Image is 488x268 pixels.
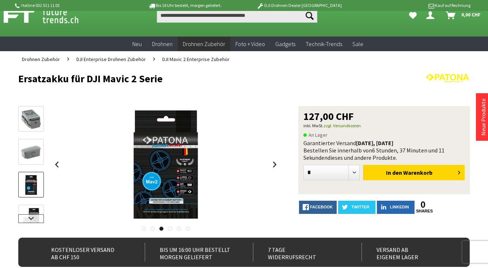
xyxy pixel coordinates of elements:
[20,109,42,129] img: Vorschau: Ersatzakku für DJI Mavic 2 Serie
[157,8,317,23] input: Produkt, Marke, Kategorie, EAN, Artikelnummer…
[127,37,147,52] a: Neu
[362,243,457,261] div: Versand ab eigenem Lager
[338,201,376,214] a: twitter
[310,205,333,209] span: facebook
[443,8,484,23] a: Warenkorb
[302,8,317,23] button: Suchen
[178,37,230,52] a: Drohnen Zubehör
[253,243,348,261] div: 7 Tage Widerrufsrecht
[386,169,402,176] span: In den
[416,201,430,209] a: 0
[390,205,409,209] span: LinkedIn
[230,37,270,52] a: Foto + Video
[145,243,240,261] div: Bis um 16:00 Uhr bestellt Morgen geliefert
[18,73,379,84] h1: Ersatzakku für DJI Mavic 2 Serie
[377,201,415,214] a: LinkedIn
[423,8,440,23] a: Hi, Didier - Dein Konto
[147,37,178,52] a: Drohnen
[132,40,142,48] span: Neu
[405,8,420,23] a: Meine Favoriten
[300,37,347,52] a: Technik-Trends
[14,1,128,10] p: Hotline 032 511 11 03
[480,98,487,136] a: Neue Produkte
[76,56,146,63] span: DJI Enterprise Drohnen Zubehör
[347,37,368,52] a: Sale
[303,111,354,121] span: 127,00 CHF
[363,165,465,180] button: In den Warenkorb
[324,123,361,128] a: zzgl. Versandkosten
[159,51,233,67] a: DJI Mavic 2 Enterprise Zubehör
[18,51,64,67] a: Drohnen Zubehör
[275,40,295,48] span: Gadgets
[416,209,430,214] a: shares
[73,51,150,67] a: DJI Enterprise Drohnen Zubehör
[242,1,356,10] p: DJI Drohnen Dealer [GEOGRAPHIC_DATA]
[4,7,95,25] img: Shop Futuretrends - zur Startseite wechseln
[270,37,300,52] a: Gadgets
[299,201,337,214] a: facebook
[351,205,369,209] span: twitter
[461,9,481,20] span: 0,00 CHF
[152,40,173,48] span: Drohnen
[403,169,432,176] span: Warenkorb
[352,40,363,48] span: Sale
[306,40,342,48] span: Technik-Trends
[303,147,445,161] span: 6 Stunden, 37 Minuten und 11 Sekunden
[22,56,60,63] span: Drohnen Zubehör
[303,131,328,139] span: An Lager
[303,139,465,161] div: Garantierter Versand Bestellen Sie innerhalb von dieses und andere Produkte.
[356,1,470,10] p: Kauf auf Rechnung
[356,139,393,147] b: [DATE], [DATE]
[128,1,242,10] p: Bis 16 Uhr bestellt, morgen geliefert.
[426,73,470,83] img: Patona
[235,40,265,48] span: Foto + Video
[303,121,465,130] p: inkl. MwSt.
[183,40,225,48] span: Drohnen Zubehör
[162,56,230,63] span: DJI Mavic 2 Enterprise Zubehör
[37,243,132,261] div: Kostenloser Versand ab CHF 150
